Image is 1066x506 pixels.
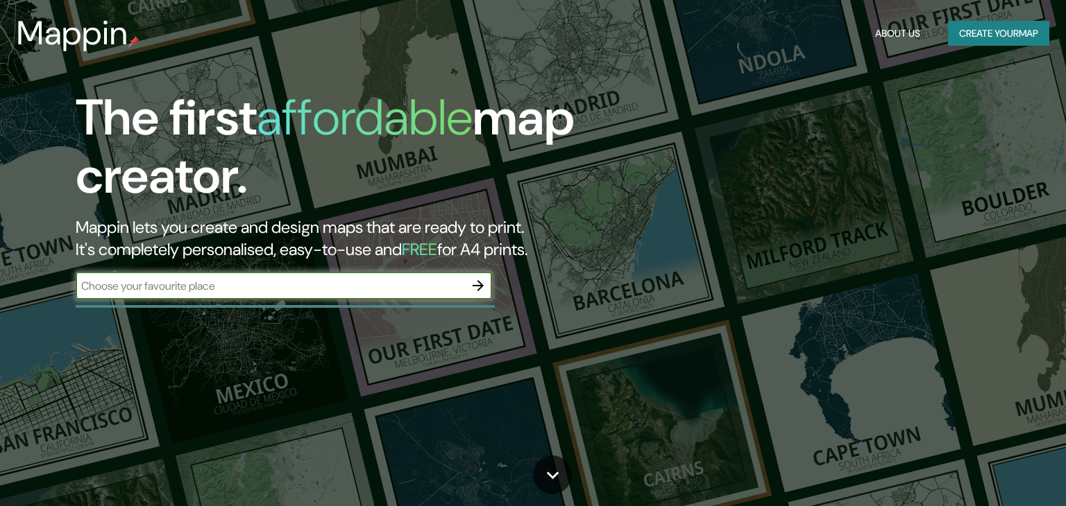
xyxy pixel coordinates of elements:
[76,216,609,261] h2: Mappin lets you create and design maps that are ready to print. It's completely personalised, eas...
[870,21,926,46] button: About Us
[948,21,1049,46] button: Create yourmap
[76,89,609,216] h1: The first map creator.
[257,85,473,150] h1: affordable
[402,238,437,260] h5: FREE
[76,278,464,294] input: Choose your favourite place
[128,36,139,47] img: mappin-pin
[17,14,128,53] h3: Mappin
